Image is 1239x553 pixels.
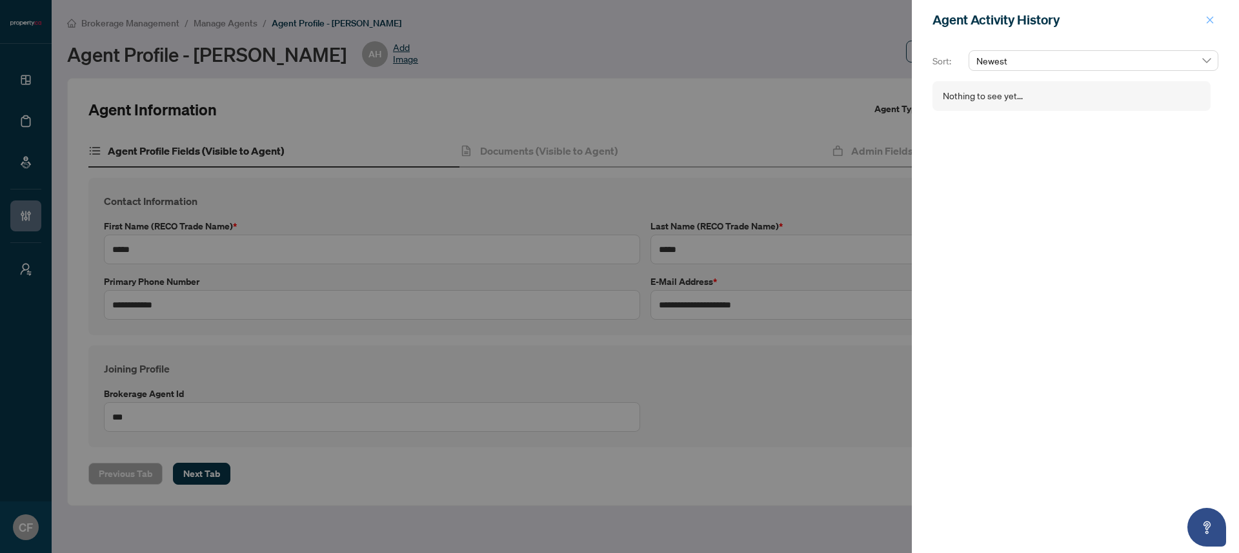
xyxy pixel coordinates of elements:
[976,51,1211,70] span: Newest
[943,89,1023,103] div: Nothing to see yet...
[932,10,1202,30] div: Agent Activity History
[932,54,963,68] p: Sort:
[1205,15,1214,24] span: close
[1187,508,1226,547] button: Open asap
